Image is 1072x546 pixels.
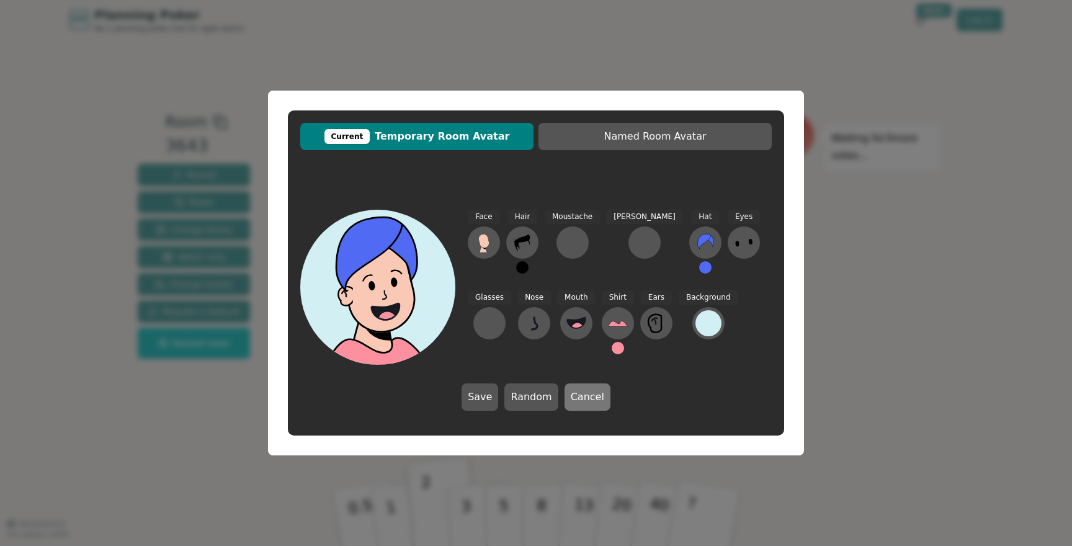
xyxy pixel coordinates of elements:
[306,129,527,144] span: Temporary Room Avatar
[641,290,672,305] span: Ears
[468,210,499,224] span: Face
[468,290,511,305] span: Glasses
[679,290,738,305] span: Background
[545,129,766,144] span: Named Room Avatar
[602,290,634,305] span: Shirt
[691,210,719,224] span: Hat
[606,210,683,224] span: [PERSON_NAME]
[504,383,558,411] button: Random
[538,123,772,150] button: Named Room Avatar
[557,290,596,305] span: Mouth
[565,383,610,411] button: Cancel
[545,210,600,224] span: Moustache
[517,290,551,305] span: Nose
[462,383,498,411] button: Save
[300,123,534,150] button: CurrentTemporary Room Avatar
[507,210,538,224] span: Hair
[728,210,760,224] span: Eyes
[324,129,370,144] div: Current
